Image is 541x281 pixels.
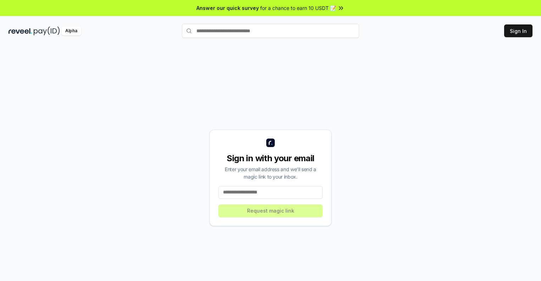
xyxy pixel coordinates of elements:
[34,27,60,35] img: pay_id
[504,24,532,37] button: Sign In
[260,4,336,12] span: for a chance to earn 10 USDT 📝
[196,4,259,12] span: Answer our quick survey
[218,165,323,180] div: Enter your email address and we’ll send a magic link to your inbox.
[9,27,32,35] img: reveel_dark
[218,153,323,164] div: Sign in with your email
[61,27,81,35] div: Alpha
[266,139,275,147] img: logo_small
